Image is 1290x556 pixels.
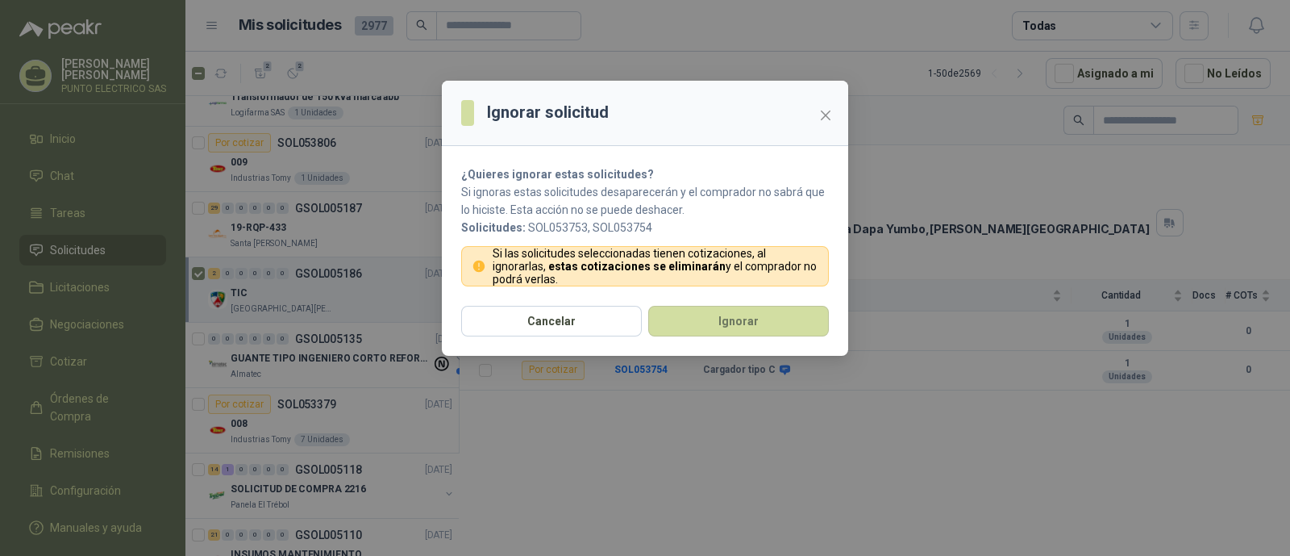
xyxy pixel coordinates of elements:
[493,247,819,286] p: Si las solicitudes seleccionadas tienen cotizaciones, al ignorarlas, y el comprador no podrá verlas.
[461,219,829,236] p: SOL053753, SOL053754
[461,183,829,219] p: Si ignoras estas solicitudes desaparecerán y el comprador no sabrá que lo hiciste. Esta acción no...
[487,100,609,125] h3: Ignorar solicitud
[819,109,832,122] span: close
[813,102,838,128] button: Close
[461,221,526,234] b: Solicitudes:
[548,260,726,273] strong: estas cotizaciones se eliminarán
[461,306,642,337] button: Cancelar
[648,306,829,337] button: Ignorar
[461,168,654,181] strong: ¿Quieres ignorar estas solicitudes?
